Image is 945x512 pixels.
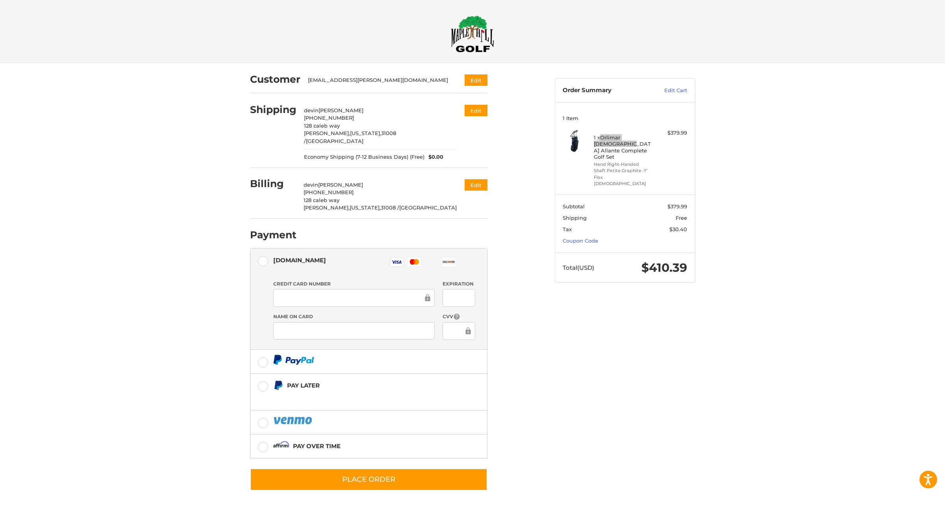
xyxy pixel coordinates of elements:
[304,189,354,195] span: [PHONE_NUMBER]
[273,380,283,390] img: Pay Later icon
[273,313,435,320] label: Name on Card
[443,280,475,288] label: Expiration
[304,107,319,113] span: devin
[306,138,363,144] span: [GEOGRAPHIC_DATA]
[563,215,587,221] span: Shipping
[350,204,381,211] span: [US_STATE],
[667,203,687,210] span: $379.99
[287,379,438,392] div: Pay Later
[250,104,296,116] h2: Shipping
[594,174,654,187] li: Flex [DEMOGRAPHIC_DATA]
[880,491,945,512] iframe: Google Customer Reviews
[250,178,296,190] h2: Billing
[563,87,647,95] h3: Order Summary
[293,440,341,453] div: Pay over time
[304,204,350,211] span: [PERSON_NAME],
[563,264,594,271] span: Total (USD)
[656,129,687,137] div: $379.99
[304,130,350,136] span: [PERSON_NAME],
[594,161,654,168] li: Hand Right-Handed
[250,468,487,491] button: Place Order
[273,441,289,451] img: Affirm icon
[381,204,399,211] span: 31008 /
[273,280,435,288] label: Credit Card Number
[319,107,363,113] span: [PERSON_NAME]
[465,105,487,116] button: Edit
[273,394,438,401] iframe: PayPal Message 1
[350,130,381,136] span: [US_STATE],
[273,416,313,425] img: PayPal icon
[304,122,340,129] span: 128 caleb way
[465,179,487,191] button: Edit
[304,153,424,161] span: Economy Shipping (7-12 Business Days) (Free)
[563,226,572,232] span: Tax
[465,74,487,86] button: Edit
[304,182,318,188] span: devin
[273,254,326,267] div: [DOMAIN_NAME]
[563,237,598,244] a: Coupon Code
[304,115,354,121] span: [PHONE_NUMBER]
[676,215,687,221] span: Free
[594,134,654,160] h4: 1 x Orlimar [DEMOGRAPHIC_DATA] Allante Complete Golf Set
[304,197,339,203] span: 128 caleb way
[669,226,687,232] span: $30.40
[641,260,687,275] span: $410.39
[563,203,585,210] span: Subtotal
[451,15,494,52] img: Maple Hill Golf
[308,76,449,84] div: [EMAIL_ADDRESS][PERSON_NAME][DOMAIN_NAME]
[318,182,363,188] span: [PERSON_NAME]
[399,204,457,211] span: [GEOGRAPHIC_DATA]
[304,130,396,144] span: 31008 /
[647,87,687,95] a: Edit Cart
[273,355,314,365] img: PayPal icon
[443,313,475,321] label: CVV
[563,115,687,121] h3: 1 Item
[250,229,296,241] h2: Payment
[594,167,654,174] li: Shaft Petite Graphite -1"
[424,153,443,161] span: $0.00
[250,73,300,85] h2: Customer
